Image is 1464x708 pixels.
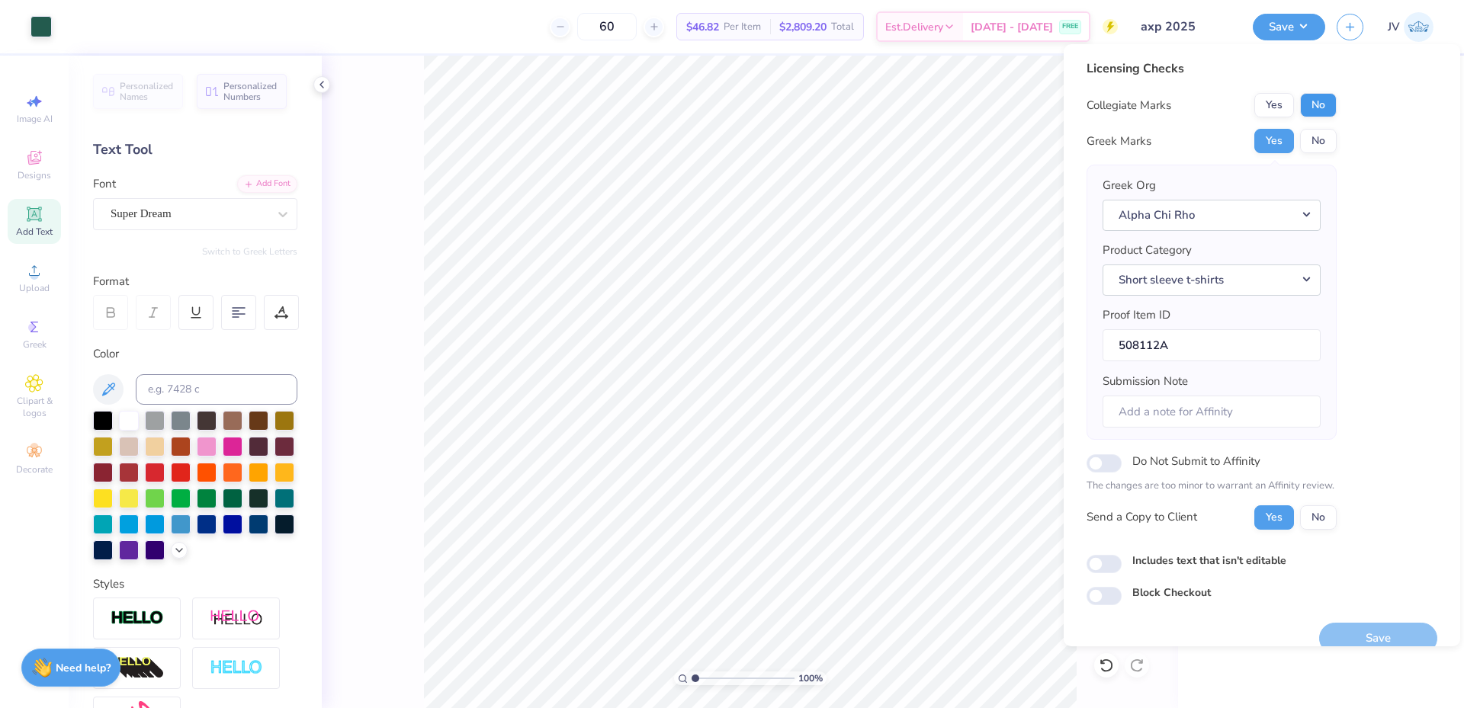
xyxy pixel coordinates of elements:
span: Per Item [724,19,761,35]
span: 100 % [798,671,823,685]
button: Yes [1254,93,1294,117]
label: Font [93,175,116,193]
button: Save [1253,14,1325,40]
div: Styles [93,575,297,593]
label: Greek Org [1103,177,1156,194]
button: Alpha Chi Rho [1103,200,1321,231]
div: Send a Copy to Client [1087,508,1197,526]
input: e.g. 7428 c [136,374,297,405]
span: $46.82 [686,19,719,35]
label: Product Category [1103,242,1192,259]
input: Untitled Design [1129,11,1241,42]
button: Yes [1254,129,1294,153]
span: Clipart & logos [8,395,61,419]
div: Collegiate Marks [1087,97,1171,114]
div: Color [93,345,297,363]
strong: Need help? [56,661,111,675]
span: Decorate [16,463,53,476]
img: 3d Illusion [111,656,164,681]
label: Includes text that isn't editable [1132,553,1286,569]
label: Do Not Submit to Affinity [1132,451,1260,471]
span: Personalized Names [120,81,174,102]
span: [DATE] - [DATE] [971,19,1053,35]
div: Add Font [237,175,297,193]
a: JV [1388,12,1433,42]
span: $2,809.20 [779,19,827,35]
button: No [1300,505,1337,530]
input: Add a note for Affinity [1103,396,1321,428]
button: No [1300,129,1337,153]
span: Greek [23,338,47,351]
span: FREE [1062,21,1078,32]
label: Block Checkout [1132,585,1211,601]
label: Proof Item ID [1103,306,1170,324]
img: Negative Space [210,659,263,677]
span: Upload [19,282,50,294]
div: Text Tool [93,139,297,160]
span: Personalized Numbers [223,81,278,102]
div: Greek Marks [1087,133,1151,150]
span: Total [831,19,854,35]
button: No [1300,93,1337,117]
div: Format [93,273,299,290]
button: Short sleeve t-shirts [1103,264,1321,296]
span: Est. Delivery [885,19,943,35]
span: Designs [18,169,51,181]
img: Jo Vincent [1404,12,1433,42]
input: – – [577,13,637,40]
span: Add Text [16,226,53,238]
button: Switch to Greek Letters [202,245,297,258]
label: Submission Note [1103,373,1188,390]
span: JV [1388,18,1400,36]
div: Licensing Checks [1087,59,1337,78]
span: Image AI [17,113,53,125]
button: Yes [1254,505,1294,530]
p: The changes are too minor to warrant an Affinity review. [1087,479,1337,494]
img: Stroke [111,610,164,627]
img: Shadow [210,609,263,628]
